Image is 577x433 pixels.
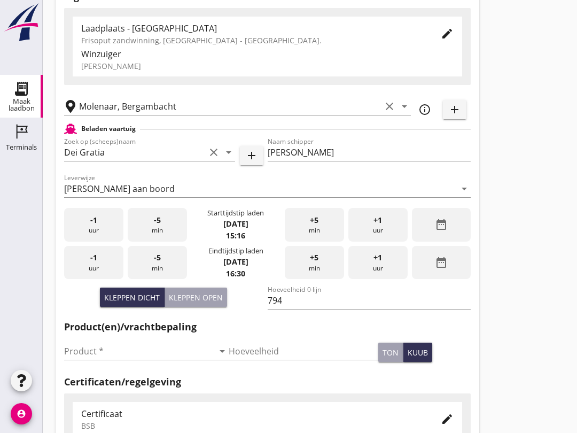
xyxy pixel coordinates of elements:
div: uur [348,208,408,242]
span: -1 [90,252,97,264]
i: date_range [435,256,448,269]
span: +1 [373,252,382,264]
i: date_range [435,218,448,231]
div: Terminals [6,144,37,151]
div: kuub [408,347,428,358]
button: Kleppen dicht [100,288,165,307]
img: logo-small.a267ee39.svg [2,3,41,42]
i: arrow_drop_down [398,100,411,113]
div: Kleppen dicht [104,292,160,303]
input: Naam schipper [268,144,471,161]
i: account_circle [11,403,32,424]
i: clear [207,146,220,159]
div: min [128,208,187,242]
input: Hoeveelheid 0-lijn [268,292,471,309]
div: [PERSON_NAME] aan boord [64,184,175,194]
input: Hoeveelheid [229,343,378,360]
div: uur [64,246,123,280]
div: min [285,208,344,242]
button: ton [378,343,403,362]
button: Kleppen open [165,288,227,307]
h2: Product(en)/vrachtbepaling [64,320,471,334]
div: Kleppen open [169,292,223,303]
div: Laadplaats - [GEOGRAPHIC_DATA] [81,22,424,35]
span: +5 [310,252,318,264]
span: +1 [373,214,382,226]
span: -1 [90,214,97,226]
div: uur [64,208,123,242]
strong: [DATE] [223,257,248,267]
i: edit [441,413,454,426]
strong: 15:16 [226,230,245,241]
div: Starttijdstip laden [207,208,264,218]
input: Product * [64,343,214,360]
i: edit [441,27,454,40]
div: BSB [81,420,424,431]
strong: 16:30 [226,268,245,279]
i: arrow_drop_down [216,345,229,358]
h2: Certificaten/regelgeving [64,375,471,389]
input: Losplaats [79,98,381,115]
div: ton [383,347,399,358]
span: -5 [154,214,161,226]
input: Zoek op (scheeps)naam [64,144,205,161]
div: Eindtijdstip laden [208,246,263,256]
div: Winzuiger [81,48,454,60]
h2: Beladen vaartuig [81,124,136,134]
div: Frisoput zandwinning, [GEOGRAPHIC_DATA] - [GEOGRAPHIC_DATA]. [81,35,424,46]
div: min [285,246,344,280]
div: Certificaat [81,407,424,420]
span: -5 [154,252,161,264]
button: kuub [403,343,432,362]
i: info_outline [418,103,431,116]
i: clear [383,100,396,113]
div: min [128,246,187,280]
i: arrow_drop_down [222,146,235,159]
div: uur [348,246,408,280]
i: add [245,149,258,162]
i: arrow_drop_down [458,182,471,195]
div: [PERSON_NAME] [81,60,454,72]
i: add [448,103,461,116]
strong: [DATE] [223,219,248,229]
span: +5 [310,214,318,226]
